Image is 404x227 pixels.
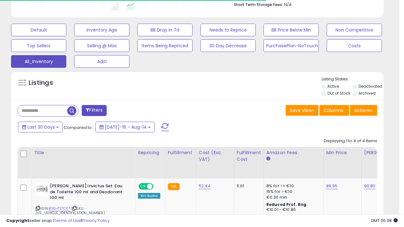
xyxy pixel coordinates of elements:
span: | SKU: [US_VEHICLE_IDENTIFICATION_NUMBER] [36,206,105,215]
button: Default [11,24,66,36]
h5: Listings [29,79,53,87]
button: Needs to Reprice [200,24,256,36]
span: 2025-09-14 05:08 GMT [371,218,398,224]
button: Selling @ Max [74,39,129,52]
span: Last 30 Days [27,124,55,130]
span: OFF [152,184,163,189]
div: €0.30 min [266,195,319,200]
button: Non Competitive [327,24,382,36]
span: [DATE]-16 - Aug-14 [105,124,147,130]
div: Repricing [138,149,163,156]
button: Inventory Age [74,24,129,36]
label: Archived [359,90,376,96]
div: Fulfillment Cost [237,149,261,163]
button: Save View [286,105,318,116]
button: All_Inventory [11,55,66,68]
button: PurchasePlan-NoTouch [264,39,319,52]
button: [DATE]-16 - Aug-14 [95,122,155,132]
button: Columns [319,105,349,116]
div: Displaying 1 to 4 of 4 items [324,138,377,144]
button: Items Being Repriced [137,39,193,52]
button: 30 Day Decrease [200,39,256,52]
div: [PERSON_NAME] [364,149,402,156]
span: Columns [324,107,343,113]
p: Listing States: [322,76,383,82]
div: seller snap | | [6,218,110,224]
a: B0BHTS7C6T [49,206,70,211]
button: BB Price Below Min [264,24,319,36]
div: 8% for <= €10 [266,183,319,189]
div: Title [34,149,133,156]
button: Aditi [74,55,129,68]
div: Cost (Exc. VAT) [199,149,231,163]
button: Top Sellers [11,39,66,52]
div: Amazon Fees [266,149,321,156]
div: ASIN: [36,183,130,223]
button: Last 30 Days [18,122,63,132]
small: FBA [168,183,180,190]
a: 52.44 [199,183,211,189]
span: Compared to: [64,125,93,131]
div: Win BuyBox [138,193,160,199]
div: Min Price [326,149,359,156]
strong: Copyright [6,218,29,224]
b: [PERSON_NAME] Invictus Set: Eau de Toilette 100 ml and Deodorant 100 ml [50,183,127,202]
div: 15% for > €10 [266,189,319,195]
label: Active [327,84,339,89]
button: BB Drop in 7d [137,24,193,36]
a: Terms of Use [54,218,81,224]
img: 41SHpQeEb7L._SL40_.jpg [36,183,48,196]
button: Filters [82,105,106,116]
a: 89.95 [326,183,338,189]
div: Fulfillment [168,149,193,156]
label: Deactivated [359,84,382,89]
small: Amazon Fees. [266,156,270,162]
div: 5.61 [237,183,259,189]
a: Privacy Policy [82,218,110,224]
button: Costs [327,39,382,52]
b: Reduced Prof. Rng. [266,202,308,207]
div: €10.01 - €10.86 [266,207,319,212]
a: 90.80 [364,183,376,189]
span: ON [139,184,147,189]
button: Actions [350,105,377,116]
label: Out of Stock [327,90,350,96]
